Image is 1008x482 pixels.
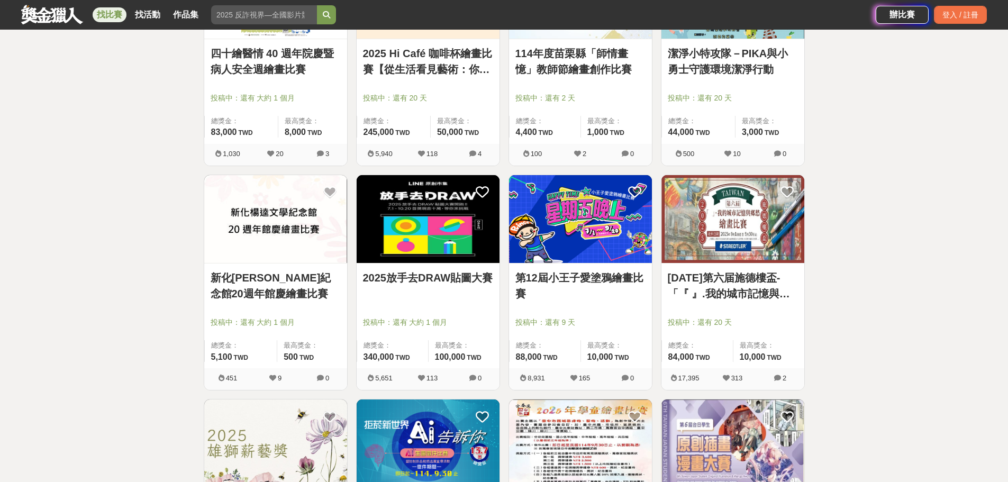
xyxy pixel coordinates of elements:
[395,129,410,137] span: TWD
[668,270,798,302] a: [DATE]第六届施德樓盃-「『 』.我的城市記憶與鄉愁」繪畫比賽
[765,129,779,137] span: TWD
[226,374,238,382] span: 451
[325,150,329,158] span: 3
[630,150,634,158] span: 0
[515,93,646,104] span: 投稿中：還有 2 天
[668,340,727,351] span: 總獎金：
[131,7,165,22] a: 找活動
[695,129,710,137] span: TWD
[325,374,329,382] span: 0
[587,128,609,137] span: 1,000
[467,354,481,361] span: TWD
[683,150,695,158] span: 500
[934,6,987,24] div: 登入 / 註冊
[364,340,422,351] span: 總獎金：
[668,93,798,104] span: 投稿中：還有 20 天
[211,270,341,302] a: 新化[PERSON_NAME]紀念館20週年館慶繪畫比賽
[375,374,393,382] span: 5,651
[204,175,347,263] img: Cover Image
[435,340,493,351] span: 最高獎金：
[516,128,537,137] span: 4,400
[223,150,240,158] span: 1,030
[395,354,410,361] span: TWD
[587,340,646,351] span: 最高獎金：
[364,116,424,126] span: 總獎金：
[516,116,574,126] span: 總獎金：
[668,128,694,137] span: 44,000
[740,352,766,361] span: 10,000
[767,354,781,361] span: TWD
[516,340,574,351] span: 總獎金：
[587,352,613,361] span: 10,000
[465,129,479,137] span: TWD
[211,93,341,104] span: 投稿中：還有 大約 1 個月
[515,46,646,77] a: 114年度苗栗縣「師情畫憶」教師節繪畫創作比賽
[363,270,493,286] a: 2025放手去DRAW貼圖大賽
[211,5,317,24] input: 2025 反詐視界—全國影片競賽
[426,150,438,158] span: 118
[630,374,634,382] span: 0
[234,354,248,361] span: TWD
[742,128,763,137] span: 3,000
[364,128,394,137] span: 245,000
[211,116,271,126] span: 總獎金：
[742,116,798,126] span: 最高獎金：
[528,374,545,382] span: 8,931
[375,150,393,158] span: 5,940
[363,46,493,77] a: 2025 Hi Café 咖啡杯繪畫比賽【從生活看見藝術：你的早晨日記】
[509,175,652,263] img: Cover Image
[426,374,438,382] span: 113
[731,374,743,382] span: 313
[478,150,482,158] span: 4
[668,116,729,126] span: 總獎金：
[284,352,298,361] span: 500
[678,374,700,382] span: 17,395
[299,354,314,361] span: TWD
[276,150,283,158] span: 20
[169,7,203,22] a: 作品集
[543,354,557,361] span: TWD
[668,352,694,361] span: 84,000
[357,175,500,263] img: Cover Image
[437,128,463,137] span: 50,000
[284,340,340,351] span: 最高獎金：
[307,129,322,137] span: TWD
[783,150,786,158] span: 0
[238,129,252,137] span: TWD
[478,374,482,382] span: 0
[733,150,740,158] span: 10
[93,7,126,22] a: 找比賽
[364,352,394,361] span: 340,000
[515,270,646,302] a: 第12屆小王子愛塗鴉繪畫比賽
[614,354,629,361] span: TWD
[285,128,306,137] span: 8,000
[516,352,542,361] span: 88,000
[876,6,929,24] a: 辦比賽
[539,129,553,137] span: TWD
[363,317,493,328] span: 投稿中：還有 大約 1 個月
[515,317,646,328] span: 投稿中：還有 9 天
[437,116,493,126] span: 最高獎金：
[661,175,804,263] img: Cover Image
[211,317,341,328] span: 投稿中：還有 大約 1 個月
[583,150,586,158] span: 2
[587,116,646,126] span: 最高獎金：
[363,93,493,104] span: 投稿中：還有 20 天
[211,340,271,351] span: 總獎金：
[610,129,624,137] span: TWD
[668,46,798,77] a: 潔淨小特攻隊－PIKA與小勇士守護環境潔淨行動
[211,352,232,361] span: 5,100
[285,116,341,126] span: 最高獎金：
[783,374,786,382] span: 2
[579,374,591,382] span: 165
[740,340,798,351] span: 最高獎金：
[278,374,281,382] span: 9
[211,128,237,137] span: 83,000
[211,46,341,77] a: 四十繪醫情 40 週年院慶暨病人安全週繪畫比賽
[695,354,710,361] span: TWD
[668,317,798,328] span: 投稿中：還有 20 天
